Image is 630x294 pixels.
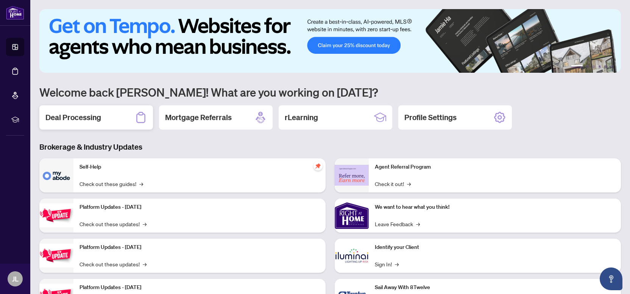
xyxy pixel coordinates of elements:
img: Self-Help [39,158,73,192]
img: Platform Updates - July 21, 2025 [39,203,73,227]
h2: Profile Settings [404,112,457,123]
span: → [395,260,399,268]
h2: Deal Processing [45,112,101,123]
span: → [143,220,147,228]
button: 1 [571,65,583,68]
img: Platform Updates - July 8, 2025 [39,244,73,267]
span: → [407,180,411,188]
img: Agent Referral Program [335,165,369,186]
button: 5 [604,65,607,68]
span: pushpin [313,161,323,170]
span: → [416,220,420,228]
a: Leave Feedback→ [375,220,420,228]
p: Identify your Client [375,243,615,252]
span: JL [12,274,19,284]
button: 2 [586,65,589,68]
h2: Mortgage Referrals [165,112,232,123]
img: Identify your Client [335,239,369,273]
img: We want to hear what you think! [335,199,369,233]
span: → [143,260,147,268]
a: Sign In!→ [375,260,399,268]
p: We want to hear what you think! [375,203,615,211]
a: Check out these updates!→ [80,220,147,228]
p: Platform Updates - [DATE] [80,243,320,252]
span: → [139,180,143,188]
button: 3 [592,65,595,68]
p: Platform Updates - [DATE] [80,203,320,211]
button: 4 [598,65,601,68]
a: Check it out!→ [375,180,411,188]
a: Check out these guides!→ [80,180,143,188]
img: logo [6,6,24,20]
h3: Brokerage & Industry Updates [39,142,621,152]
p: Platform Updates - [DATE] [80,283,320,292]
p: Agent Referral Program [375,163,615,171]
button: 6 [610,65,613,68]
p: Sail Away With 8Twelve [375,283,615,292]
h2: rLearning [285,112,318,123]
img: Slide 0 [39,9,621,73]
p: Self-Help [80,163,320,171]
button: Open asap [600,267,622,290]
a: Check out these updates!→ [80,260,147,268]
h1: Welcome back [PERSON_NAME]! What are you working on [DATE]? [39,85,621,99]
